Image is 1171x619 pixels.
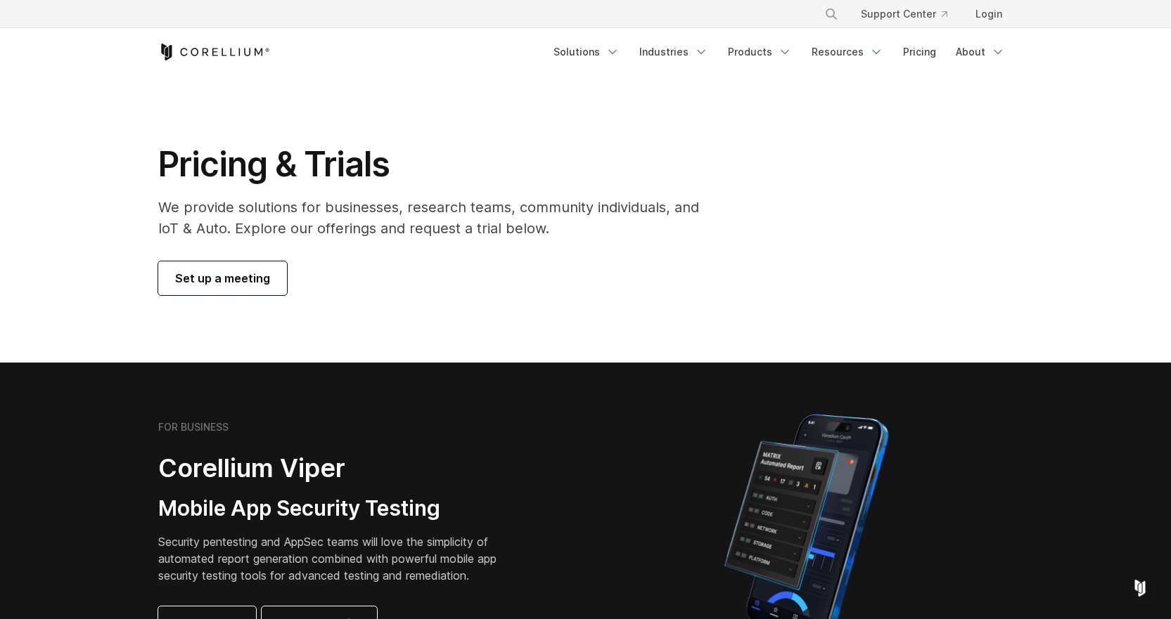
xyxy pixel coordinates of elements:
[175,270,270,287] span: Set up a meeting
[158,197,719,239] p: We provide solutions for businesses, research teams, community individuals, and IoT & Auto. Explo...
[719,39,800,65] a: Products
[947,39,1013,65] a: About
[850,1,959,27] a: Support Center
[545,39,1013,65] div: Navigation Menu
[631,39,717,65] a: Industries
[158,452,518,484] h2: Corellium Viper
[158,421,229,434] h6: FOR BUSINESS
[895,39,945,65] a: Pricing
[545,39,628,65] a: Solutions
[807,1,1013,27] div: Navigation Menu
[964,1,1013,27] a: Login
[158,143,719,185] h1: Pricing & Trials
[158,261,287,295] a: Set up a meeting
[803,39,892,65] a: Resources
[158,533,518,584] p: Security pentesting and AppSec teams will love the simplicity of automated report generation comb...
[158,495,518,522] h3: Mobile App Security Testing
[158,44,270,60] a: Corellium Home
[819,1,844,27] button: Search
[1123,571,1157,605] div: Open Intercom Messenger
